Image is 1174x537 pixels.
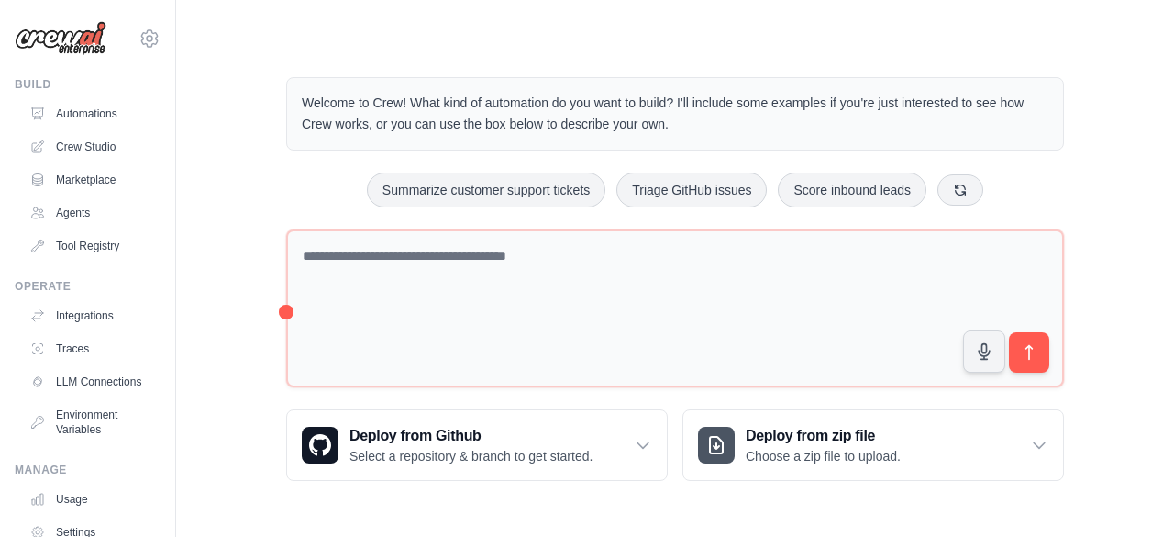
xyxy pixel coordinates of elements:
a: LLM Connections [22,367,161,397]
h3: Deploy from Github [349,425,593,447]
p: Select a repository & branch to get started. [349,447,593,465]
a: Automations [22,99,161,129]
a: Tool Registry [22,231,161,261]
button: Score inbound leads [778,173,926,207]
a: Environment Variables [22,400,161,444]
a: Crew Studio [22,132,161,162]
button: Summarize customer support tickets [367,173,605,207]
div: Build [15,77,161,92]
a: Integrations [22,301,161,330]
div: Manage [15,463,161,477]
a: Marketplace [22,165,161,195]
div: Operate [15,279,161,294]
p: Choose a zip file to upload. [746,447,901,465]
button: Triage GitHub issues [616,173,767,207]
a: Traces [22,334,161,364]
h3: Deploy from zip file [746,425,901,447]
img: Logo [15,21,106,56]
a: Agents [22,198,161,228]
p: Welcome to Crew! What kind of automation do you want to build? I'll include some examples if you'... [302,93,1048,135]
a: Usage [22,485,161,514]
